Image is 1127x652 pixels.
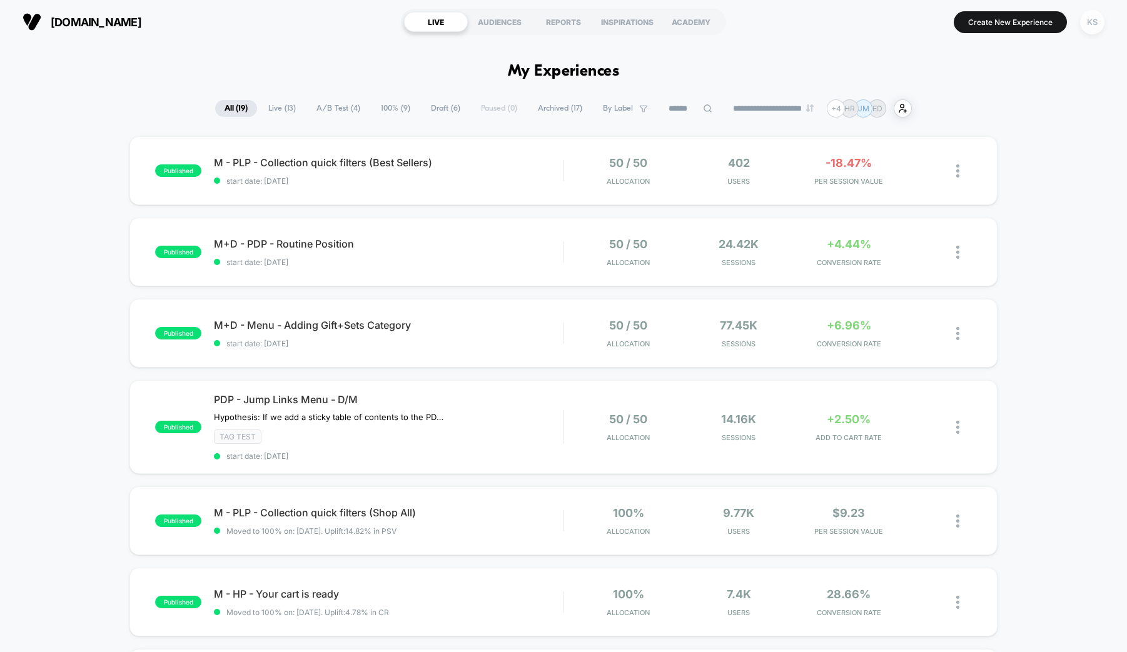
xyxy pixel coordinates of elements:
[719,238,759,251] span: 24.42k
[214,451,563,461] span: start date: [DATE]
[609,413,647,426] span: 50 / 50
[797,177,901,186] span: PER SESSION VALUE
[687,527,791,536] span: Users
[956,514,959,528] img: close
[797,339,901,348] span: CONVERSION RATE
[259,100,305,117] span: Live ( 13 )
[872,104,882,113] p: ED
[954,11,1067,33] button: Create New Experience
[214,258,563,267] span: start date: [DATE]
[214,393,563,406] span: PDP - Jump Links Menu - D/M
[609,319,647,332] span: 50 / 50
[1076,9,1108,35] button: KS
[956,421,959,434] img: close
[51,16,141,29] span: [DOMAIN_NAME]
[528,100,592,117] span: Archived ( 17 )
[728,156,750,169] span: 402
[607,433,650,442] span: Allocation
[827,319,871,332] span: +6.96%
[797,258,901,267] span: CONVERSION RATE
[687,608,791,617] span: Users
[155,246,201,258] span: published
[687,258,791,267] span: Sessions
[956,246,959,259] img: close
[797,527,901,536] span: PER SESSION VALUE
[607,258,650,267] span: Allocation
[214,339,563,348] span: start date: [DATE]
[806,104,814,112] img: end
[687,339,791,348] span: Sessions
[532,12,595,32] div: REPORTS
[797,433,901,442] span: ADD TO CART RATE
[603,104,633,113] span: By Label
[155,421,201,433] span: published
[956,596,959,609] img: close
[827,588,871,601] span: 28.66%
[468,12,532,32] div: AUDIENCES
[307,100,370,117] span: A/B Test ( 4 )
[595,12,659,32] div: INSPIRATIONS
[155,164,201,177] span: published
[607,339,650,348] span: Allocation
[956,164,959,178] img: close
[215,100,257,117] span: All ( 19 )
[607,608,650,617] span: Allocation
[727,588,751,601] span: 7.4k
[844,104,855,113] p: HR
[214,412,446,422] span: Hypothesis: If we add a sticky table of contents to the PDP we can expect to see an increase in a...
[827,413,871,426] span: +2.50%
[214,588,563,600] span: M - HP - Your cart is ready
[214,319,563,331] span: M+D - Menu - Adding Gift+Sets Category
[607,527,650,536] span: Allocation
[226,608,389,617] span: Moved to 100% on: [DATE] . Uplift: 4.78% in CR
[720,319,757,332] span: 77.45k
[687,433,791,442] span: Sessions
[404,12,468,32] div: LIVE
[832,506,865,519] span: $9.23
[422,100,470,117] span: Draft ( 6 )
[609,156,647,169] span: 50 / 50
[826,156,872,169] span: -18.47%
[609,238,647,251] span: 50 / 50
[721,413,756,426] span: 14.16k
[155,514,201,527] span: published
[1080,10,1104,34] div: KS
[613,506,644,519] span: 100%
[659,12,723,32] div: ACADEMY
[214,506,563,519] span: M - PLP - Collection quick filters (Shop All)
[214,238,563,250] span: M+D - PDP - Routine Position
[956,327,959,340] img: close
[155,327,201,339] span: published
[858,104,869,113] p: JM
[214,176,563,186] span: start date: [DATE]
[226,526,397,536] span: Moved to 100% on: [DATE] . Uplift: 14.82% in PSV
[19,12,145,32] button: [DOMAIN_NAME]
[508,63,620,81] h1: My Experiences
[214,156,563,169] span: M - PLP - Collection quick filters (Best Sellers)
[607,177,650,186] span: Allocation
[214,429,261,444] span: TAG Test
[155,596,201,608] span: published
[371,100,420,117] span: 100% ( 9 )
[827,238,871,251] span: +4.44%
[613,588,644,601] span: 100%
[723,506,754,519] span: 9.77k
[687,177,791,186] span: Users
[23,13,41,31] img: Visually logo
[827,99,845,118] div: + 4
[797,608,901,617] span: CONVERSION RATE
